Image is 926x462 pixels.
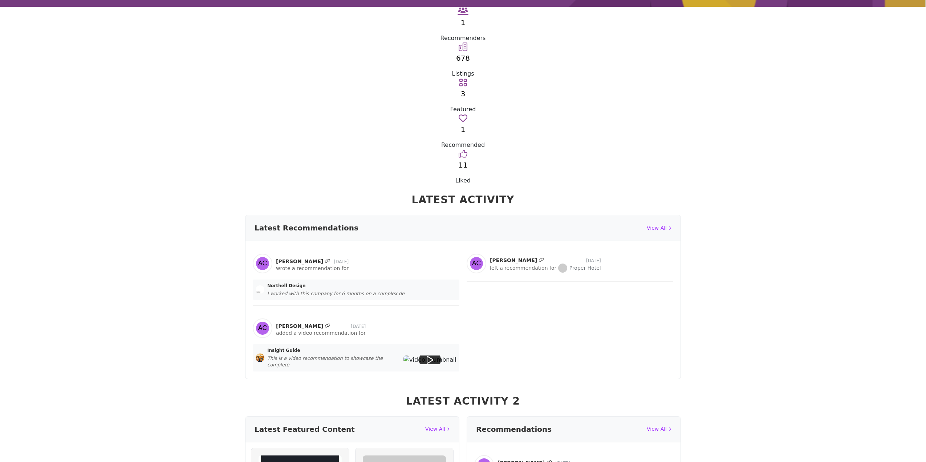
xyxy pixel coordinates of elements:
strong: [PERSON_NAME] [276,258,323,265]
h3: Recommendations [476,424,552,435]
a: 3 [461,89,466,98]
img: Northell Design [256,285,264,294]
img: J C [253,254,272,273]
a: Northell Design [267,282,456,289]
a: Proper Hotel [558,265,601,271]
i: Go to Liked [459,149,467,158]
div: I worked with this company for 6 months on a complex de [267,290,456,297]
a: View All [425,425,450,433]
div: Recommenders [228,34,698,43]
h3: Latest Recommendations [255,222,358,233]
a: View All [647,224,671,232]
img: J C [253,318,272,338]
span: wrote a recommendation for [276,265,349,271]
span: [DATE] [334,259,349,264]
img: Insight Guide [256,353,264,362]
img: J C [467,254,486,273]
a: Go to Featured [459,80,467,87]
span: [DATE] [586,258,601,263]
span: added a video recommendation for [276,330,366,336]
div: Featured [228,105,698,114]
strong: [PERSON_NAME] [490,257,537,264]
a: Insight Guide [267,347,401,354]
a: View All [647,425,671,433]
div: Listings [228,69,698,78]
a: Go to Recommended [459,116,467,123]
h3: Latest Featured Content [255,424,355,435]
div: Recommended [228,141,698,149]
a: 678 [456,54,470,63]
img: Proper Hotel [558,264,567,273]
a: 1 [461,18,466,27]
span: left a recommendation for [490,265,556,271]
h2: Latest Activity 2 [245,394,681,409]
div: Liked [228,176,698,185]
a: 11 [458,161,467,169]
span: [DATE] [351,324,366,329]
h2: Latest Activity [245,192,681,208]
img: video thumbnail [403,355,456,364]
a: 1 [461,125,466,134]
a: View Recommenders [458,9,468,16]
div: This is a video recommendation to showcase the complete [267,355,401,368]
strong: [PERSON_NAME] [276,323,323,330]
